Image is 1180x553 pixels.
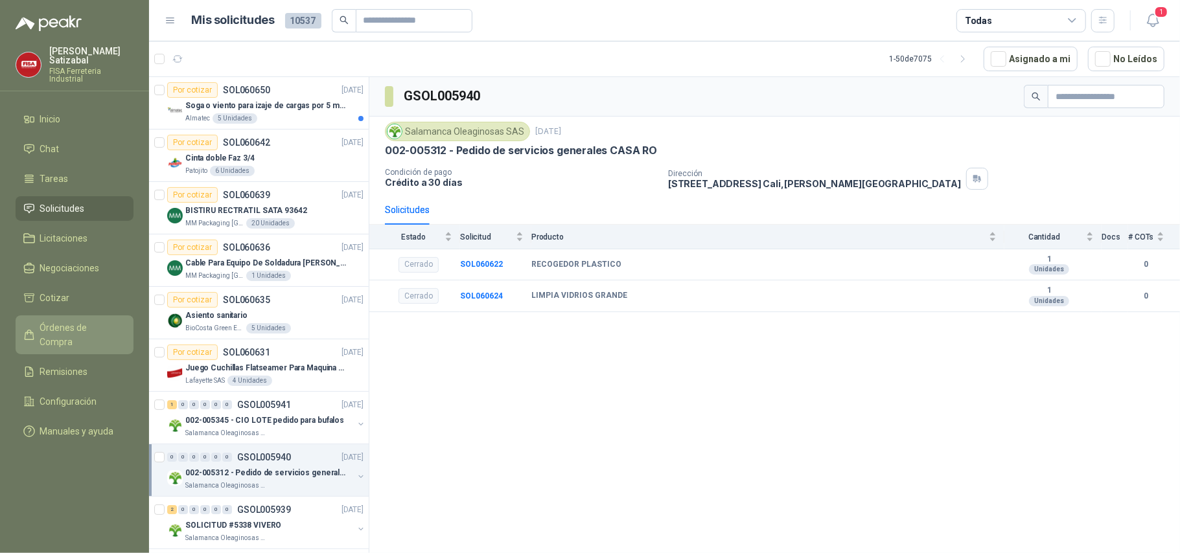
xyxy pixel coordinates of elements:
[223,295,270,304] p: SOL060635
[167,82,218,98] div: Por cotizar
[246,271,291,281] div: 1 Unidades
[237,505,291,514] p: GSOL005939
[531,260,621,270] b: RECOGEDOR PLASTICO
[185,376,225,386] p: Lafayette SAS
[167,240,218,255] div: Por cotizar
[211,453,221,462] div: 0
[40,321,121,349] span: Órdenes de Compra
[185,414,344,427] p: 002-005345 - CIO LOTE pedido para bufalos
[385,203,430,217] div: Solicitudes
[385,168,658,177] p: Condición de pago
[167,400,177,409] div: 1
[1029,264,1069,275] div: Unidades
[341,399,364,411] p: [DATE]
[185,519,281,532] p: SOLICITUD #5338 VIVERO
[167,103,183,119] img: Company Logo
[167,397,366,438] a: 1 0 0 0 0 0 GSOL005941[DATE] Company Logo002-005345 - CIO LOTE pedido para bufalosSalamanca Oleag...
[223,243,270,252] p: SOL060636
[167,208,183,223] img: Company Logo
[149,182,369,234] a: Por cotizarSOL060639[DATE] Company LogoBISTIRU RECTRATIL SATA 93642MM Packaging [GEOGRAPHIC_DATA]...
[460,291,503,300] b: SOL060624
[16,166,133,191] a: Tareas
[185,480,267,491] p: Salamanca Oleaginosas SAS
[167,418,183,433] img: Company Logo
[210,166,255,176] div: 6 Unidades
[340,16,349,25] span: search
[385,177,658,188] p: Crédito a 30 días
[185,205,307,217] p: BISTIRU RECTRATIL SATA 93642
[185,218,244,229] p: MM Packaging [GEOGRAPHIC_DATA]
[460,232,513,242] span: Solicitud
[167,260,183,276] img: Company Logo
[167,344,218,360] div: Por cotizar
[40,172,69,186] span: Tareas
[223,348,270,357] p: SOL060631
[385,122,530,141] div: Salamanca Oleaginosas SAS
[200,505,210,514] div: 0
[40,365,88,379] span: Remisiones
[223,85,270,95] p: SOL060650
[192,11,275,30] h1: Mis solicitudes
[222,453,232,462] div: 0
[1128,225,1180,249] th: # COTs
[16,286,133,310] a: Cotizar
[460,225,531,249] th: Solicitud
[178,400,188,409] div: 0
[185,428,267,438] p: Salamanca Oleaginosas SAS
[16,226,133,251] a: Licitaciones
[16,419,133,444] a: Manuales y ayuda
[341,189,364,201] p: [DATE]
[40,261,100,275] span: Negociaciones
[535,126,561,138] p: [DATE]
[668,169,961,178] p: Dirección
[185,113,210,124] p: Almatec
[16,137,133,161] a: Chat
[167,449,366,491] a: 0 0 0 0 0 0 GSOL005940[DATE] Company Logo002-005312 - Pedido de servicios generales CASA ROSalama...
[40,394,97,409] span: Configuración
[189,400,199,409] div: 0
[237,453,291,462] p: GSOL005940
[40,201,85,216] span: Solicitudes
[237,400,291,409] p: GSOL005941
[246,218,295,229] div: 20 Unidades
[965,14,992,28] div: Todas
[1032,92,1041,101] span: search
[40,112,61,126] span: Inicio
[531,291,627,301] b: LIMPIA VIDRIOS GRANDE
[167,523,183,538] img: Company Logo
[1029,296,1069,306] div: Unidades
[16,256,133,280] a: Negociaciones
[167,155,183,171] img: Company Logo
[1102,225,1128,249] th: Docs
[16,196,133,221] a: Solicitudes
[227,376,272,386] div: 4 Unidades
[1004,225,1102,249] th: Cantidad
[149,130,369,182] a: Por cotizarSOL060642[DATE] Company LogoCinta doble Faz 3/4Patojito6 Unidades
[40,424,114,438] span: Manuales y ayuda
[16,52,41,77] img: Company Logo
[246,323,291,333] div: 5 Unidades
[285,13,321,28] span: 10537
[167,502,366,543] a: 2 0 0 0 0 0 GSOL005939[DATE] Company LogoSOLICITUD #5338 VIVEROSalamanca Oleaginosas SAS
[668,178,961,189] p: [STREET_ADDRESS] Cali , [PERSON_NAME][GEOGRAPHIC_DATA]
[167,453,177,462] div: 0
[385,144,657,157] p: 002-005312 - Pedido de servicios generales CASA RO
[1088,47,1164,71] button: No Leídos
[341,346,364,359] p: [DATE]
[460,260,503,269] a: SOL060622
[49,47,133,65] p: [PERSON_NAME] Satizabal
[200,453,210,462] div: 0
[1004,286,1094,296] b: 1
[40,142,60,156] span: Chat
[167,365,183,381] img: Company Logo
[167,135,218,150] div: Por cotizar
[211,505,221,514] div: 0
[185,467,347,479] p: 002-005312 - Pedido de servicios generales CASA RO
[185,166,207,176] p: Patojito
[167,470,183,486] img: Company Logo
[889,49,973,69] div: 1 - 50 de 7075
[404,86,482,106] h3: GSOL005940
[399,288,439,304] div: Cerrado
[185,323,244,333] p: BioCosta Green Energy S.A.S
[341,294,364,306] p: [DATE]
